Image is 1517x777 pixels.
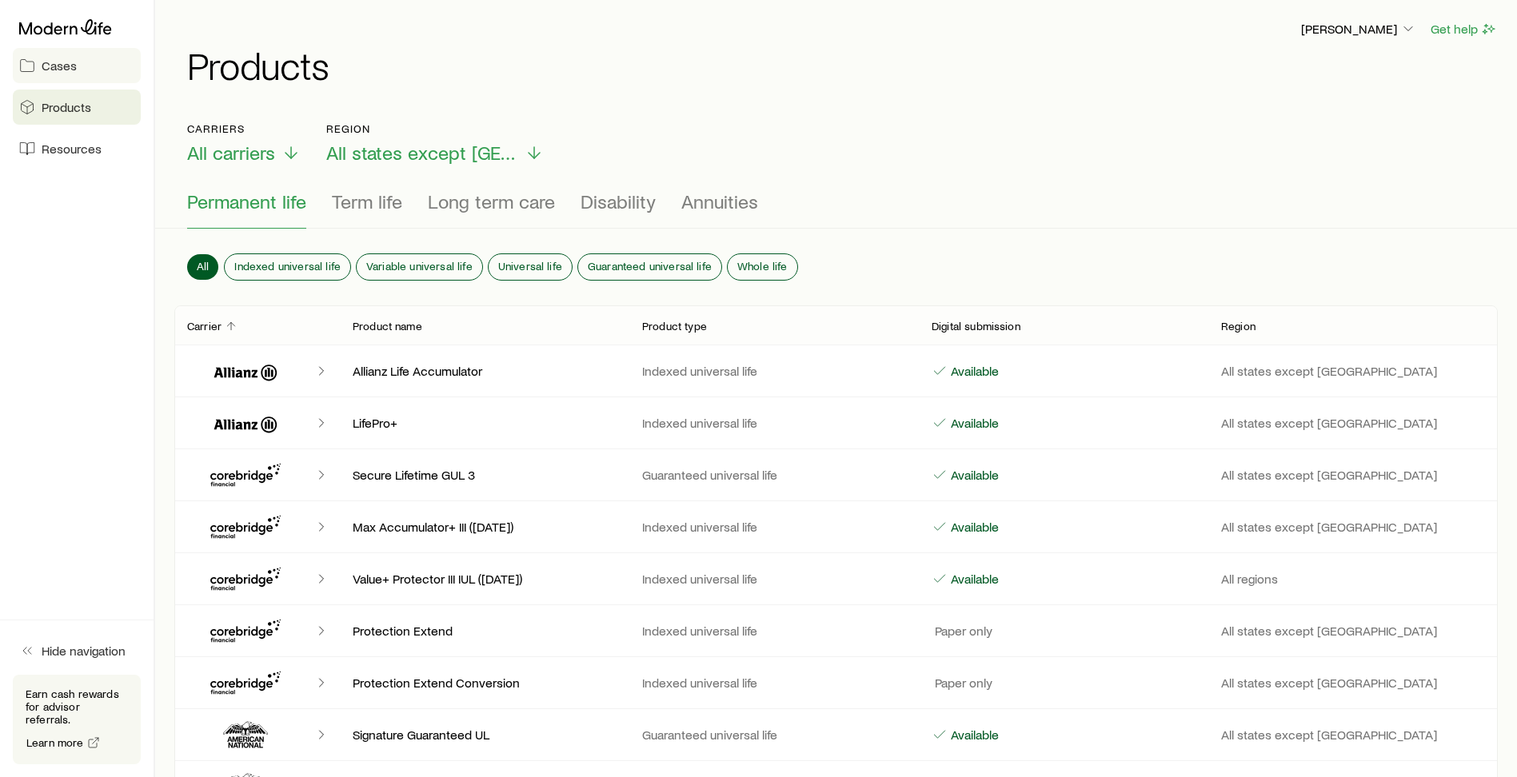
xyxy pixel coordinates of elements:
[932,675,992,691] p: Paper only
[13,633,141,668] button: Hide navigation
[948,467,999,483] p: Available
[737,260,788,273] span: Whole life
[1301,21,1416,37] p: [PERSON_NAME]
[1430,20,1498,38] button: Get help
[187,190,306,213] span: Permanent life
[642,320,707,333] p: Product type
[353,675,617,691] p: Protection Extend Conversion
[642,675,906,691] p: Indexed universal life
[187,320,222,333] p: Carrier
[332,190,402,213] span: Term life
[578,254,721,280] button: Guaranteed universal life
[225,254,350,280] button: Indexed universal life
[13,90,141,125] a: Products
[1221,675,1485,691] p: All states except [GEOGRAPHIC_DATA]
[187,46,1498,84] h1: Products
[353,467,617,483] p: Secure Lifetime GUL 3
[187,141,275,164] span: All carriers
[948,519,999,535] p: Available
[187,190,1485,229] div: Product types
[326,141,518,164] span: All states except [GEOGRAPHIC_DATA]
[728,254,797,280] button: Whole life
[642,623,906,639] p: Indexed universal life
[326,122,544,135] p: Region
[13,48,141,83] a: Cases
[1221,363,1485,379] p: All states except [GEOGRAPHIC_DATA]
[187,254,218,280] button: All
[642,467,906,483] p: Guaranteed universal life
[357,254,482,280] button: Variable universal life
[1221,727,1485,743] p: All states except [GEOGRAPHIC_DATA]
[428,190,555,213] span: Long term care
[642,727,906,743] p: Guaranteed universal life
[681,190,758,213] span: Annuities
[1300,20,1417,39] button: [PERSON_NAME]
[353,519,617,535] p: Max Accumulator+ III ([DATE])
[948,363,999,379] p: Available
[187,122,301,165] button: CarriersAll carriers
[26,687,128,726] p: Earn cash rewards for advisor referrals.
[1221,320,1256,333] p: Region
[588,260,712,273] span: Guaranteed universal life
[353,363,617,379] p: Allianz Life Accumulator
[42,141,102,157] span: Resources
[932,320,1020,333] p: Digital submission
[26,737,84,748] span: Learn more
[498,260,562,273] span: Universal life
[1221,519,1485,535] p: All states except [GEOGRAPHIC_DATA]
[489,254,572,280] button: Universal life
[42,99,91,115] span: Products
[948,571,999,587] p: Available
[642,571,906,587] p: Indexed universal life
[187,122,301,135] p: Carriers
[948,727,999,743] p: Available
[948,415,999,431] p: Available
[13,131,141,166] a: Resources
[1221,571,1485,587] p: All regions
[642,519,906,535] p: Indexed universal life
[642,415,906,431] p: Indexed universal life
[42,643,126,659] span: Hide navigation
[326,122,544,165] button: RegionAll states except [GEOGRAPHIC_DATA]
[1221,623,1485,639] p: All states except [GEOGRAPHIC_DATA]
[1221,415,1485,431] p: All states except [GEOGRAPHIC_DATA]
[353,320,422,333] p: Product name
[234,260,341,273] span: Indexed universal life
[353,623,617,639] p: Protection Extend
[353,415,617,431] p: LifePro+
[197,260,209,273] span: All
[353,571,617,587] p: Value+ Protector III IUL ([DATE])
[13,675,141,764] div: Earn cash rewards for advisor referrals.Learn more
[42,58,77,74] span: Cases
[581,190,656,213] span: Disability
[1221,467,1485,483] p: All states except [GEOGRAPHIC_DATA]
[642,363,906,379] p: Indexed universal life
[366,260,473,273] span: Variable universal life
[353,727,617,743] p: Signature Guaranteed UL
[932,623,992,639] p: Paper only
